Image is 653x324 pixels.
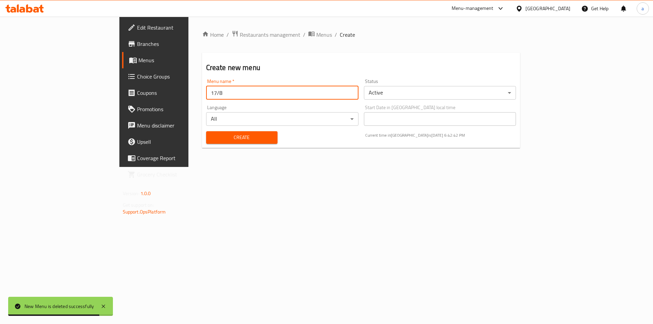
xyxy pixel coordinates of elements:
[122,166,229,183] a: Grocery Checklist
[137,72,223,81] span: Choice Groups
[202,30,520,39] nav: breadcrumb
[340,31,355,39] span: Create
[137,89,223,97] span: Coupons
[206,63,516,73] h2: Create new menu
[137,40,223,48] span: Branches
[365,132,516,138] p: Current time in [GEOGRAPHIC_DATA] is [DATE] 6:42:42 PM
[123,207,166,216] a: Support.OpsPlatform
[137,121,223,130] span: Menu disclaimer
[240,31,300,39] span: Restaurants management
[122,134,229,150] a: Upsell
[212,133,272,142] span: Create
[24,303,94,310] div: New Menu is deleted successfully
[137,105,223,113] span: Promotions
[364,86,516,100] div: Active
[137,138,223,146] span: Upsell
[137,154,223,162] span: Coverage Report
[122,85,229,101] a: Coupons
[316,31,332,39] span: Menus
[122,36,229,52] a: Branches
[335,31,337,39] li: /
[641,5,644,12] span: a
[140,189,151,198] span: 1.0.0
[452,4,493,13] div: Menu-management
[206,86,358,100] input: Please enter Menu name
[122,19,229,36] a: Edit Restaurant
[122,68,229,85] a: Choice Groups
[525,5,570,12] div: [GEOGRAPHIC_DATA]
[232,30,300,39] a: Restaurants management
[122,117,229,134] a: Menu disclaimer
[122,52,229,68] a: Menus
[137,170,223,178] span: Grocery Checklist
[123,189,139,198] span: Version:
[122,101,229,117] a: Promotions
[308,30,332,39] a: Menus
[206,112,358,126] div: All
[122,150,229,166] a: Coverage Report
[138,56,223,64] span: Menus
[137,23,223,32] span: Edit Restaurant
[123,201,154,209] span: Get support on:
[303,31,305,39] li: /
[206,131,278,144] button: Create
